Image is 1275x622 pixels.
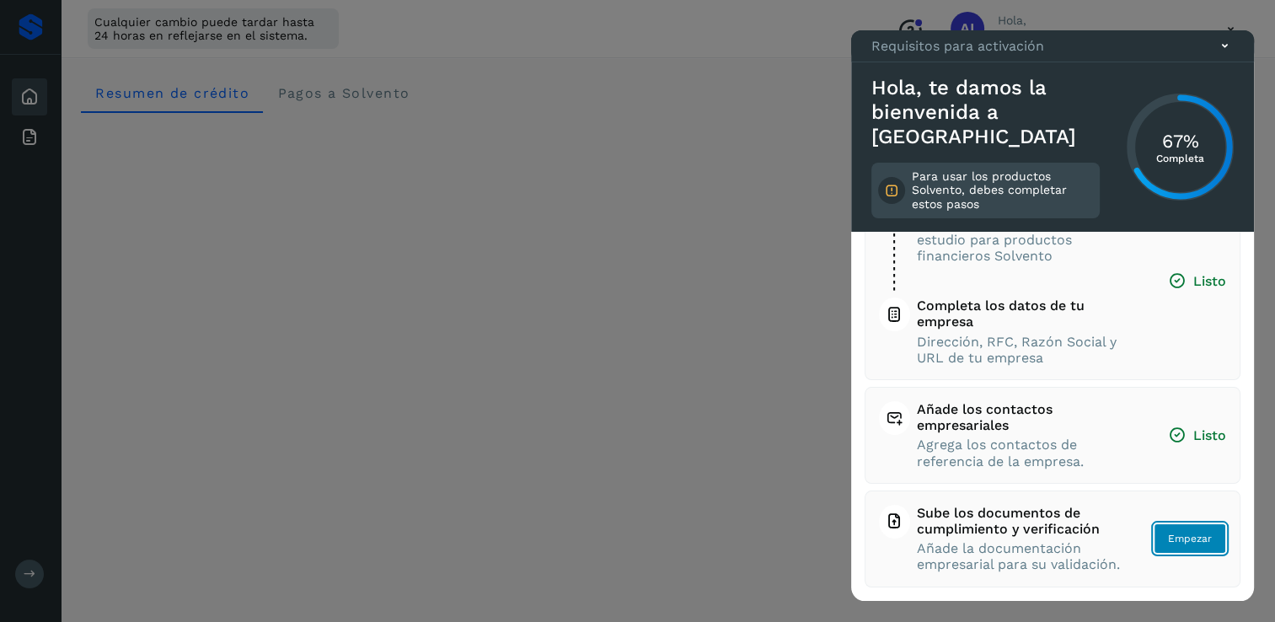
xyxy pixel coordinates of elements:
button: Añade los contactos empresarialesAgrega los contactos de referencia de la empresa.Listo [879,401,1226,469]
span: Listo [1168,272,1226,290]
button: Autoriza con clave CIECInicia la relación comercial y estudio para productos financieros Solvento... [879,196,1226,366]
span: Completa los datos de tu empresa [917,298,1136,330]
button: Sube los documentos de cumplimiento y verificaciónAñade la documentación empresarial para su vali... [879,505,1226,573]
span: Inicia la relación comercial y estudio para productos financieros Solvento [917,216,1136,265]
p: Completa [1156,153,1204,164]
span: Dirección, RFC, Razón Social y URL de tu empresa [917,334,1136,366]
h3: Hola, te damos la bienvenida a [GEOGRAPHIC_DATA] [871,76,1100,148]
span: Sube los documentos de cumplimiento y verificación [917,505,1122,537]
span: Listo [1168,426,1226,444]
p: Requisitos para activación [871,38,1044,54]
button: Empezar [1154,523,1226,554]
div: Requisitos para activación [851,30,1254,62]
p: Para usar los productos Solvento, debes completar estos pasos [912,169,1093,212]
span: Empezar [1168,531,1212,546]
span: Añade los contactos empresariales [917,401,1136,433]
span: Añade la documentación empresarial para su validación. [917,540,1122,572]
span: Agrega los contactos de referencia de la empresa. [917,437,1136,469]
h3: 67% [1156,130,1204,152]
